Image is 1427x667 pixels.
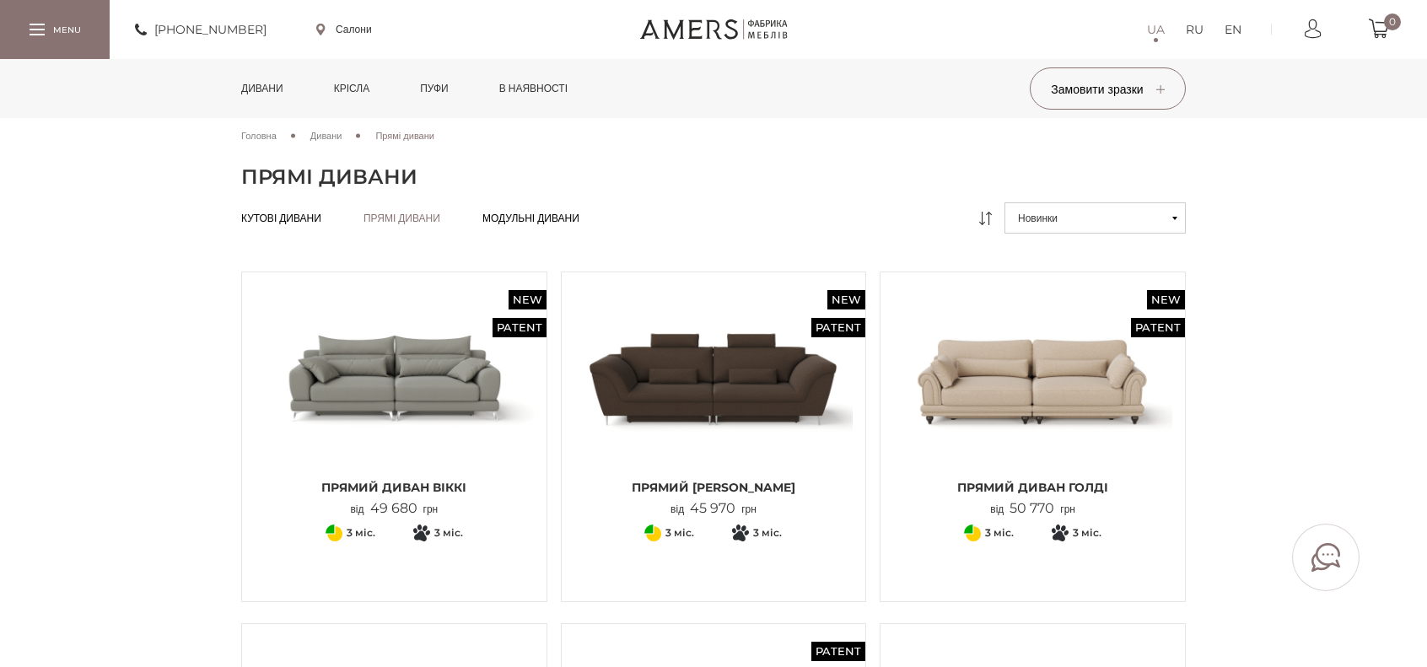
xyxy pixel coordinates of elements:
a: Кутові дивани [241,212,321,225]
span: New [1147,290,1185,309]
p: від грн [670,501,757,517]
span: 3 міс. [753,523,782,543]
a: Дивани [310,128,342,143]
span: Дивани [310,130,342,142]
a: RU [1186,19,1204,40]
span: Patent [1131,318,1185,337]
a: в наявності [487,59,580,118]
p: від грн [990,501,1075,517]
a: [PHONE_NUMBER] [135,19,267,40]
span: 3 міс. [665,523,694,543]
a: Пуфи [407,59,461,118]
span: 3 міс. [1073,523,1101,543]
span: Patent [493,318,547,337]
h1: Прямі дивани [241,164,1186,190]
a: Дивани [229,59,296,118]
a: Головна [241,128,277,143]
a: New Patent Прямий диван ВІККІ Прямий диван ВІККІ Прямий диван ВІККІ від49 680грн [255,285,534,517]
span: 3 міс. [985,523,1014,543]
span: Прямий диван ГОЛДІ [893,479,1172,496]
span: Прямий диван ВІККІ [255,479,534,496]
span: Patent [811,318,865,337]
a: EN [1225,19,1241,40]
a: Модульні дивани [482,212,579,225]
span: Patent [811,642,865,661]
button: Новинки [1004,202,1186,234]
a: Салони [316,22,372,37]
span: Головна [241,130,277,142]
span: 45 970 [684,500,741,516]
a: UA [1147,19,1165,40]
button: Замовити зразки [1030,67,1186,110]
span: 50 770 [1004,500,1060,516]
span: Прямий [PERSON_NAME] [574,479,854,496]
a: New Patent Прямий диван ГОЛДІ Прямий диван ГОЛДІ Прямий диван ГОЛДІ від50 770грн [893,285,1172,517]
span: New [509,290,547,309]
span: 49 680 [364,500,423,516]
span: 0 [1384,13,1401,30]
span: 3 міс. [434,523,463,543]
a: Крісла [321,59,382,118]
a: New Patent Прямий Диван Грейсі Прямий Диван Грейсі Прямий [PERSON_NAME] від45 970грн [574,285,854,517]
span: Замовити зразки [1051,82,1164,97]
span: 3 міс. [347,523,375,543]
p: від грн [350,501,438,517]
span: New [827,290,865,309]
